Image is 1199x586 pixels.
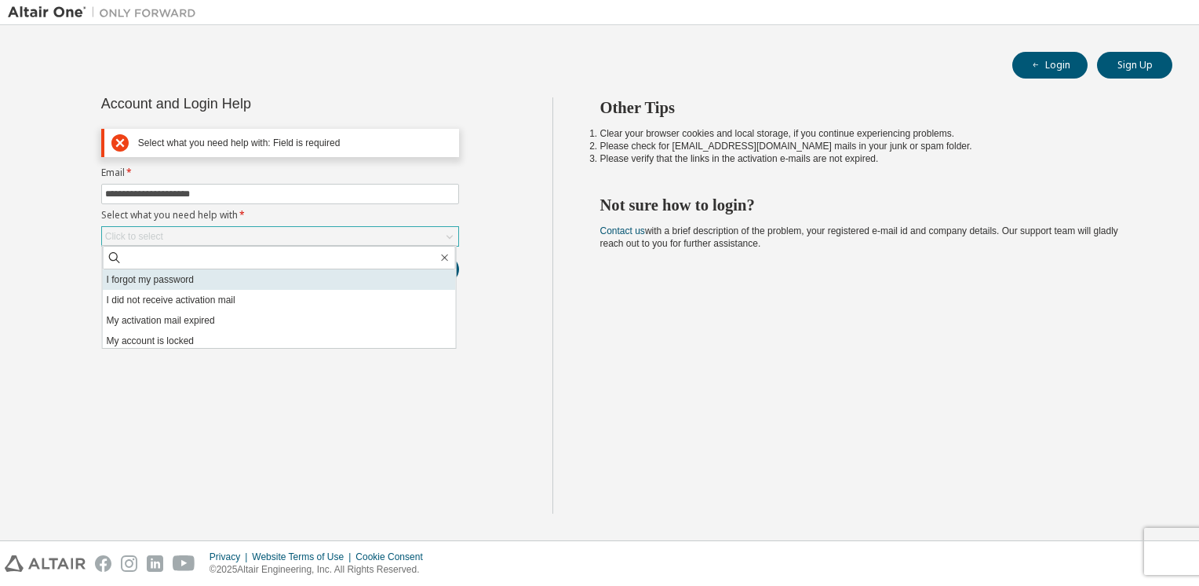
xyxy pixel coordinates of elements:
li: Clear your browser cookies and local storage, if you continue experiencing problems. [600,127,1145,140]
div: Privacy [210,551,252,563]
p: © 2025 Altair Engineering, Inc. All Rights Reserved. [210,563,432,577]
img: linkedin.svg [147,555,163,572]
button: Login [1012,52,1088,79]
div: Website Terms of Use [252,551,355,563]
span: with a brief description of the problem, your registered e-mail id and company details. Our suppo... [600,225,1118,249]
div: Cookie Consent [355,551,432,563]
img: youtube.svg [173,555,195,572]
li: Please check for [EMAIL_ADDRESS][DOMAIN_NAME] mails in your junk or spam folder. [600,140,1145,152]
label: Email [101,167,459,179]
button: Sign Up [1097,52,1172,79]
a: Contact us [600,225,645,236]
h2: Not sure how to login? [600,195,1145,215]
img: facebook.svg [95,555,111,572]
li: Please verify that the links in the activation e-mails are not expired. [600,152,1145,165]
div: Select what you need help with: Field is required [138,137,452,149]
div: Click to select [105,230,163,243]
li: I forgot my password [103,269,456,290]
img: altair_logo.svg [5,555,86,572]
label: Select what you need help with [101,209,459,222]
div: Account and Login Help [101,97,388,110]
img: Altair One [8,5,204,20]
img: instagram.svg [121,555,137,572]
div: Click to select [102,227,458,246]
h2: Other Tips [600,97,1145,118]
